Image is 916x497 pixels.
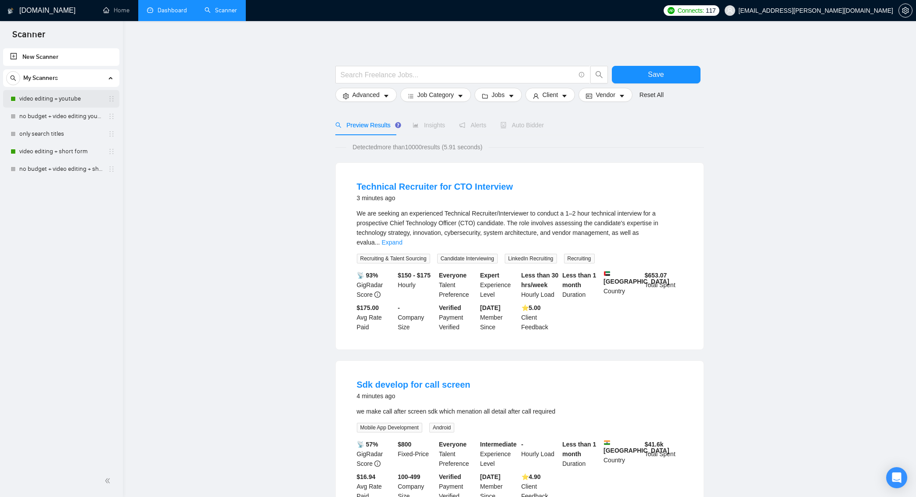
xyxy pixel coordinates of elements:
[706,6,715,15] span: 117
[429,423,454,432] span: Android
[648,69,664,80] span: Save
[357,380,471,389] a: Sdk develop for call screen
[480,441,517,448] b: Intermediate
[383,93,389,99] span: caret-down
[561,93,568,99] span: caret-down
[398,473,420,480] b: 100-499
[480,304,500,311] b: [DATE]
[398,441,411,448] b: $ 800
[147,7,187,14] a: dashboardDashboard
[437,254,498,263] span: Candidate Interviewing
[500,122,544,129] span: Auto Bidder
[357,304,379,311] b: $175.00
[374,461,381,467] span: info-circle
[508,93,514,99] span: caret-down
[586,93,592,99] span: idcard
[542,90,558,100] span: Client
[645,441,664,448] b: $ 41.6k
[439,473,461,480] b: Verified
[396,439,437,468] div: Fixed-Price
[560,270,602,299] div: Duration
[604,439,610,446] img: 🇮🇳
[562,441,596,457] b: Less than 1 month
[19,160,103,178] a: no budget + video editing + short form
[437,303,478,332] div: Payment Verified
[357,193,513,203] div: 3 minutes ago
[413,122,419,128] span: area-chart
[478,439,520,468] div: Experience Level
[579,72,585,78] span: info-circle
[591,71,607,79] span: search
[357,182,513,191] a: Technical Recruiter for CTO Interview
[357,423,422,432] span: Mobile App Development
[357,407,683,416] div: we make call after screen sdk which menation all detail after call required
[10,48,112,66] a: New Scanner
[375,239,380,246] span: ...
[564,254,595,263] span: Recruiting
[612,66,700,83] button: Save
[619,93,625,99] span: caret-down
[381,239,402,246] a: Expand
[335,122,341,128] span: search
[480,473,500,480] b: [DATE]
[205,7,237,14] a: searchScanner
[357,210,658,246] span: We are seeking an experienced Technical Recruiter/Interviewer to conduct a 1–2 hour technical int...
[108,113,115,120] span: holder
[341,69,575,80] input: Search Freelance Jobs...
[492,90,505,100] span: Jobs
[639,90,664,100] a: Reset All
[357,441,378,448] b: 📡 57%
[408,93,414,99] span: bars
[480,272,499,279] b: Expert
[474,88,522,102] button: folderJobscaret-down
[459,122,486,129] span: Alerts
[899,7,912,14] span: setting
[108,95,115,102] span: holder
[5,28,52,47] span: Scanner
[400,88,471,102] button: barsJob Categorycaret-down
[396,303,437,332] div: Company Size
[108,166,115,173] span: holder
[525,88,575,102] button: userClientcaret-down
[335,122,399,129] span: Preview Results
[533,93,539,99] span: user
[335,88,397,102] button: settingAdvancedcaret-down
[596,90,615,100] span: Vendor
[394,121,402,129] div: Tooltip anchor
[727,7,733,14] span: user
[398,304,400,311] b: -
[19,108,103,125] a: no budget + video editing youtube
[3,48,119,66] li: New Scanner
[478,303,520,332] div: Member Since
[645,272,667,279] b: $ 653.07
[578,88,632,102] button: idcardVendorcaret-down
[482,93,488,99] span: folder
[602,270,643,299] div: Country
[521,473,541,480] b: ⭐️ 4.90
[520,439,561,468] div: Hourly Load
[437,439,478,468] div: Talent Preference
[374,292,381,298] span: info-circle
[355,303,396,332] div: Avg Rate Paid
[520,303,561,332] div: Client Feedback
[352,90,380,100] span: Advanced
[678,6,704,15] span: Connects:
[104,476,113,485] span: double-left
[562,272,596,288] b: Less than 1 month
[439,304,461,311] b: Verified
[103,7,129,14] a: homeHome
[417,90,454,100] span: Job Category
[108,130,115,137] span: holder
[459,122,465,128] span: notification
[7,75,20,81] span: search
[343,93,349,99] span: setting
[521,304,541,311] b: ⭐️ 5.00
[437,270,478,299] div: Talent Preference
[521,272,559,288] b: Less than 30 hrs/week
[19,90,103,108] a: video editing + youtube
[439,441,467,448] b: Everyone
[357,391,471,401] div: 4 minutes ago
[520,270,561,299] div: Hourly Load
[23,69,58,87] span: My Scanners
[886,467,907,488] div: Open Intercom Messenger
